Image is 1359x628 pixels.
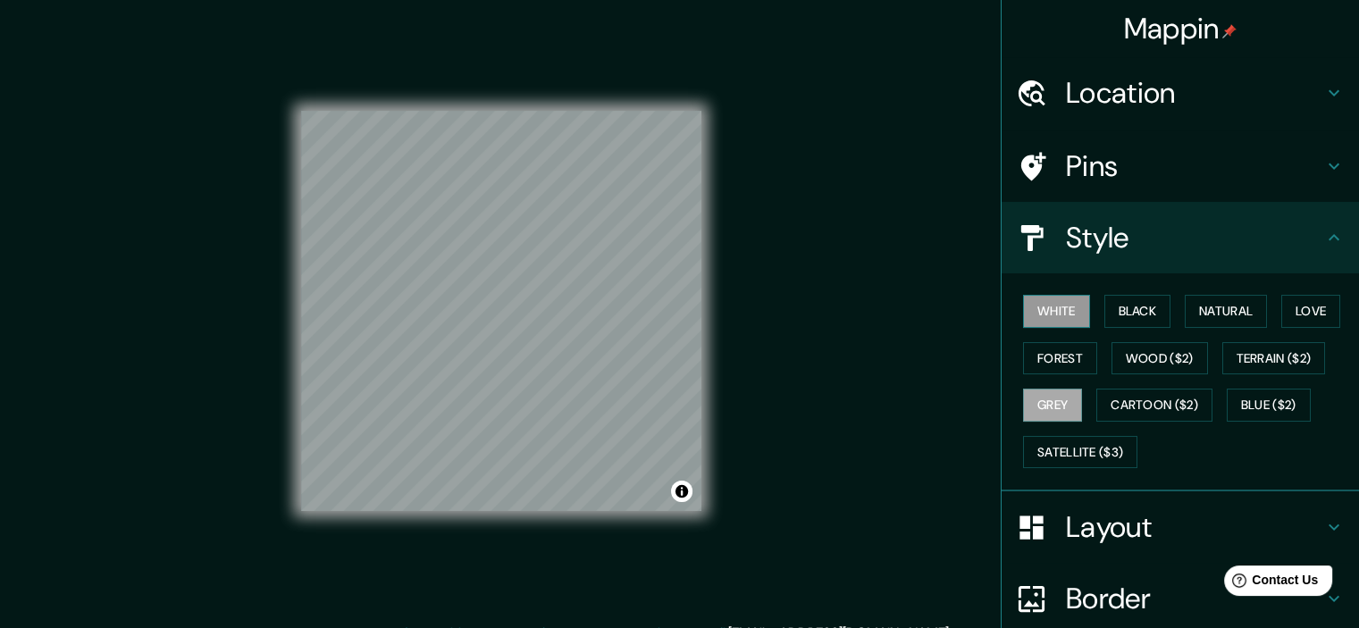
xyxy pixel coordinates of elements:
[1222,24,1237,38] img: pin-icon.png
[1200,558,1339,608] iframe: Help widget launcher
[1281,295,1340,328] button: Love
[1066,75,1323,111] h4: Location
[1066,581,1323,616] h4: Border
[1104,295,1171,328] button: Black
[1023,436,1137,469] button: Satellite ($3)
[1066,220,1323,255] h4: Style
[1066,148,1323,184] h4: Pins
[1222,342,1326,375] button: Terrain ($2)
[301,111,701,511] canvas: Map
[1023,295,1090,328] button: White
[1227,389,1311,422] button: Blue ($2)
[1002,202,1359,273] div: Style
[1124,11,1237,46] h4: Mappin
[1112,342,1208,375] button: Wood ($2)
[1002,57,1359,129] div: Location
[1185,295,1267,328] button: Natural
[1096,389,1212,422] button: Cartoon ($2)
[1002,491,1359,563] div: Layout
[1023,342,1097,375] button: Forest
[1023,389,1082,422] button: Grey
[671,481,692,502] button: Toggle attribution
[1002,130,1359,202] div: Pins
[1066,509,1323,545] h4: Layout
